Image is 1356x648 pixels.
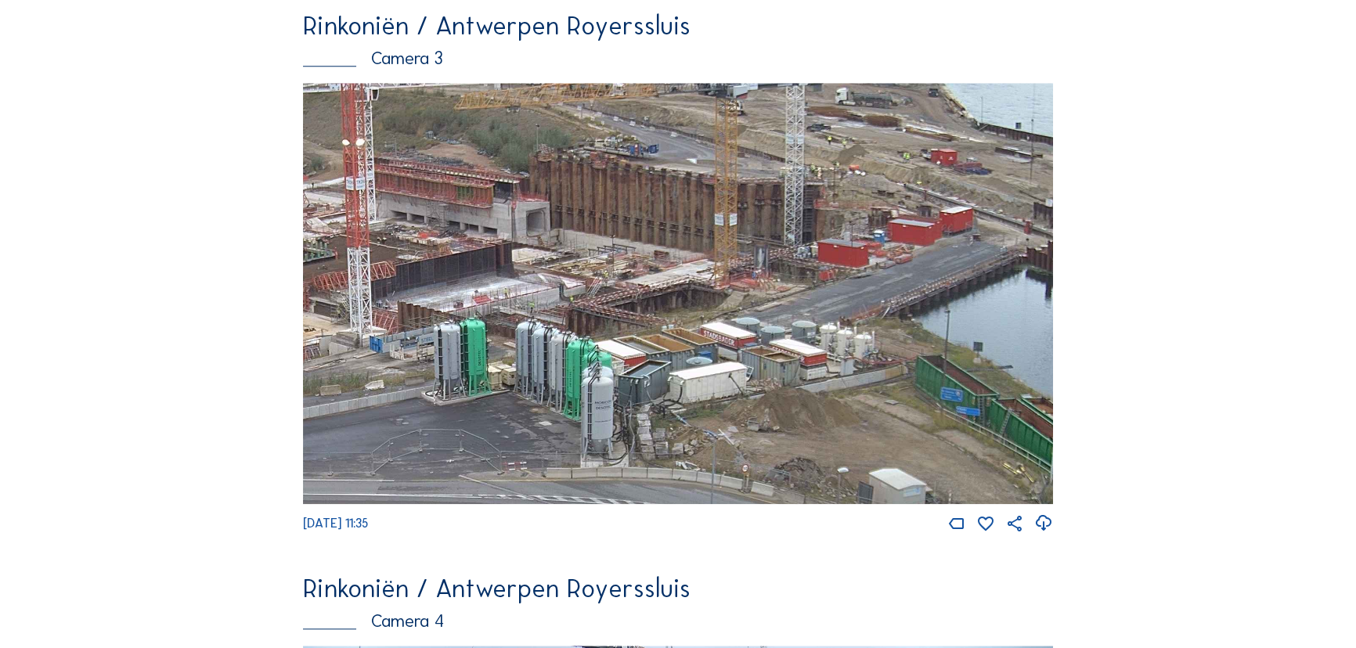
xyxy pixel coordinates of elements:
[303,576,1053,601] div: Rinkoniën / Antwerpen Royerssluis
[303,83,1053,505] img: Image
[303,13,1053,38] div: Rinkoniën / Antwerpen Royerssluis
[303,613,1053,631] div: Camera 4
[303,50,1053,68] div: Camera 3
[303,516,368,531] span: [DATE] 11:35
